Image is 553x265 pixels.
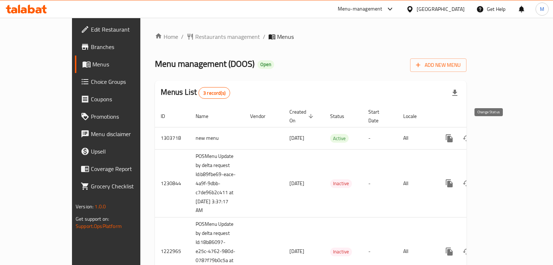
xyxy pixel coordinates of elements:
span: Name [196,112,218,121]
a: Upsell [75,143,164,160]
span: Version: [76,202,93,211]
span: Open [257,61,274,68]
span: Coverage Report [91,164,159,173]
li: / [181,32,184,41]
td: POSMenu Update by delta request Id:b89fbe69-eace-4a9f-9dbb-c7de96b2c411 at [DATE] 3:37:17 AM [190,149,244,217]
span: Choice Groups [91,77,159,86]
span: Locale [403,112,426,121]
div: Inactive [330,248,352,256]
td: All [397,127,435,149]
h2: Menus List [161,87,230,99]
div: Open [257,60,274,69]
span: [DATE] [289,179,304,188]
a: Coupons [75,90,164,108]
th: Actions [435,105,516,127]
span: Menus [277,32,294,41]
li: / [263,32,265,41]
span: Menus [92,60,159,69]
span: ID [161,112,175,121]
a: Restaurants management [187,32,260,41]
span: Vendor [250,112,275,121]
td: - [362,127,397,149]
a: Grocery Checklist [75,178,164,195]
td: All [397,149,435,217]
span: Created On [289,107,316,125]
span: 1.0.0 [95,202,106,211]
span: Restaurants management [195,32,260,41]
a: Choice Groups [75,73,164,90]
span: M [540,5,544,13]
div: Active [330,134,349,143]
td: 1230844 [155,149,190,217]
button: more [441,175,458,192]
div: Export file [446,84,464,102]
a: Branches [75,38,164,56]
span: Menu management ( DOOS ) [155,56,255,72]
button: Change Status [458,243,476,260]
span: Coupons [91,95,159,103]
nav: breadcrumb [155,32,466,41]
span: Status [330,112,354,121]
a: Support.OpsPlatform [76,221,122,231]
span: Add New Menu [416,61,461,70]
button: Add New Menu [410,58,466,72]
button: more [441,130,458,147]
span: Edit Restaurant [91,25,159,34]
div: Total records count [199,87,230,99]
span: Upsell [91,147,159,156]
div: [GEOGRAPHIC_DATA] [417,5,465,13]
a: Promotions [75,108,164,125]
td: 1303718 [155,127,190,149]
span: Branches [91,42,159,51]
span: Promotions [91,112,159,121]
span: Grocery Checklist [91,182,159,191]
span: [DATE] [289,246,304,256]
a: Menu disclaimer [75,125,164,143]
a: Menus [75,56,164,73]
td: new menu [190,127,244,149]
button: more [441,243,458,260]
span: Menu disclaimer [91,130,159,138]
span: Start Date [368,107,389,125]
a: Coverage Report [75,160,164,178]
span: Inactive [330,248,352,256]
span: 3 record(s) [199,90,230,97]
a: Edit Restaurant [75,21,164,38]
span: Inactive [330,179,352,188]
div: Menu-management [338,5,382,13]
span: Get support on: [76,214,109,224]
td: - [362,149,397,217]
a: Home [155,32,178,41]
span: [DATE] [289,133,304,143]
button: Change Status [458,175,476,192]
span: Active [330,134,349,143]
